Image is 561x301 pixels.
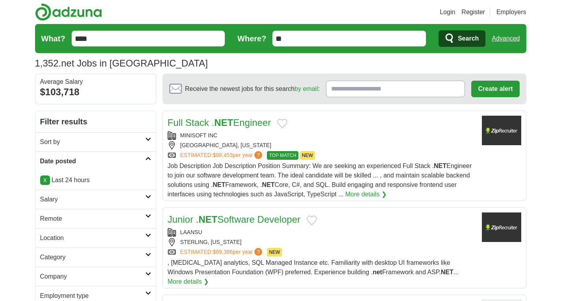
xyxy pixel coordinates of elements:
[35,267,156,286] a: Company
[237,33,266,44] label: Where?
[35,111,156,132] h2: Filter results
[40,85,151,99] div: $103,718
[492,31,520,46] a: Advanced
[168,214,300,225] a: Junior .NETSoftware Developer
[40,137,145,147] h2: Sort by
[439,30,485,47] button: Search
[40,175,50,185] a: X
[458,31,479,46] span: Search
[168,163,472,198] span: Job Description Job Description Position Summary: We are seeking an experienced Full Stack . Engi...
[345,190,387,199] a: More details ❯
[40,253,145,262] h2: Category
[198,214,217,225] strong: NET
[434,163,446,169] strong: NET
[213,249,233,255] span: $89,386
[40,79,151,85] div: Average Salary
[373,269,382,275] strong: net
[482,212,521,242] img: Company logo
[40,233,145,243] h2: Location
[35,132,156,151] a: Sort by
[35,3,102,21] img: Adzuna logo
[180,248,264,257] a: ESTIMATED:$89,386per year?
[300,151,315,160] span: NEW
[41,33,65,44] label: What?
[441,269,454,275] strong: NET
[496,7,526,17] a: Employers
[294,85,318,92] a: by email
[262,181,275,188] strong: NET
[35,190,156,209] a: Salary
[35,56,59,70] span: 1,352
[35,247,156,267] a: Category
[40,272,145,281] h2: Company
[40,291,145,301] h2: Employment type
[40,157,145,166] h2: Date posted
[35,151,156,171] a: Date posted
[180,151,264,160] a: ESTIMATED:$88,453per year?
[267,248,282,257] span: NEW
[168,238,476,246] div: STERLING, [US_STATE]
[214,117,233,128] strong: NET
[482,116,521,145] img: Company logo
[307,216,317,225] button: Add to favorite jobs
[168,228,476,236] div: LAANSU
[168,131,476,140] div: MINISOFT INC
[168,117,271,128] a: Full Stack .NETEngineer
[168,277,209,286] a: More details ❯
[168,141,476,150] div: [GEOGRAPHIC_DATA], [US_STATE]
[254,248,262,256] span: ?
[40,195,145,204] h2: Salary
[213,181,225,188] strong: NET
[168,259,459,275] span: , [MEDICAL_DATA] analytics, SQL Managed Instance etc. Familiarity with desktop UI frameworks like...
[185,84,320,94] span: Receive the newest jobs for this search :
[40,214,145,223] h2: Remote
[277,119,287,128] button: Add to favorite jobs
[213,152,233,158] span: $88,453
[35,209,156,228] a: Remote
[267,151,298,160] span: TOP MATCH
[35,58,208,68] h1: .net Jobs in [GEOGRAPHIC_DATA]
[254,151,262,159] span: ?
[471,81,519,97] button: Create alert
[35,228,156,247] a: Location
[461,7,485,17] a: Register
[440,7,455,17] a: Login
[40,175,151,185] p: Last 24 hours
